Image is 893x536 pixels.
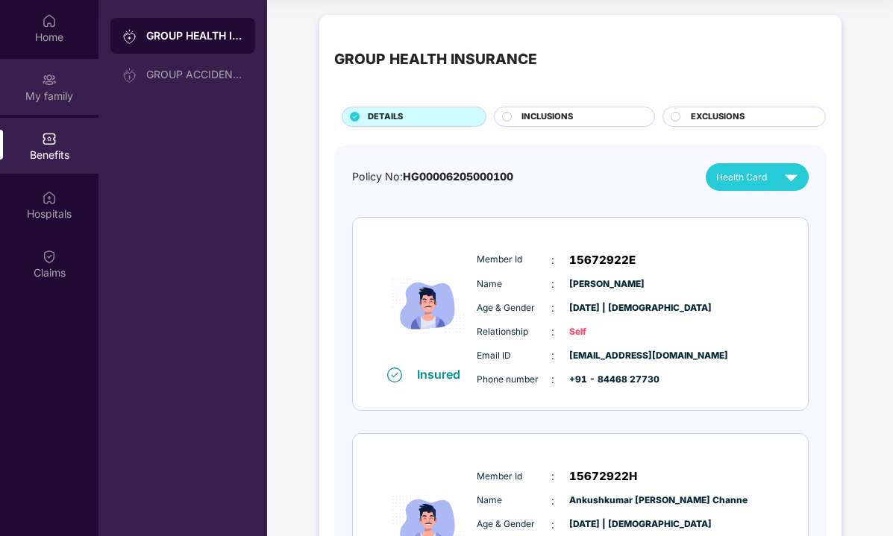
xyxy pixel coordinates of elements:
[691,110,745,124] span: EXCLUSIONS
[551,252,554,268] span: :
[368,110,403,124] span: DETAILS
[403,170,513,183] span: HG00006205000100
[569,467,637,485] span: 15672922H
[122,68,137,83] img: svg+xml;base64,PHN2ZyB3aWR0aD0iMjAiIGhlaWdodD0iMjAiIHZpZXdCb3g9IjAgMCAyMCAyMCIgZmlsbD0ibm9uZSIgeG...
[42,131,57,146] img: svg+xml;base64,PHN2ZyBpZD0iQmVuZWZpdHMiIHhtbG5zPSJodHRwOi8vd3d3LnczLm9yZy8yMDAwL3N2ZyIgd2lkdGg9Ij...
[551,468,554,485] span: :
[383,245,473,365] img: icon
[551,347,554,364] span: :
[569,494,644,508] span: Ankushkumar [PERSON_NAME] Channe
[551,517,554,533] span: :
[551,493,554,509] span: :
[551,300,554,316] span: :
[417,367,469,382] div: Insured
[569,373,644,387] span: +91 - 84468 27730
[551,371,554,388] span: :
[42,13,57,28] img: svg+xml;base64,PHN2ZyBpZD0iSG9tZSIgeG1sbnM9Imh0dHA6Ly93d3cudzMub3JnLzIwMDAvc3ZnIiB3aWR0aD0iMjAiIG...
[477,301,551,315] span: Age & Gender
[477,373,551,387] span: Phone number
[477,494,551,508] span: Name
[569,517,644,532] span: [DATE] | [DEMOGRAPHIC_DATA]
[477,470,551,484] span: Member Id
[387,368,402,382] img: svg+xml;base64,PHN2ZyB4bWxucz0iaHR0cDovL3d3dy53My5vcmcvMjAwMC9zdmciIHdpZHRoPSIxNiIgaGVpZ2h0PSIxNi...
[521,110,573,124] span: INCLUSIONS
[551,324,554,340] span: :
[42,190,57,205] img: svg+xml;base64,PHN2ZyBpZD0iSG9zcGl0YWxzIiB4bWxucz0iaHR0cDovL3d3dy53My5vcmcvMjAwMC9zdmciIHdpZHRoPS...
[42,249,57,264] img: svg+xml;base64,PHN2ZyBpZD0iQ2xhaW0iIHhtbG5zPSJodHRwOi8vd3d3LnczLm9yZy8yMDAwL3N2ZyIgd2lkdGg9IjIwIi...
[477,277,551,291] span: Name
[146,69,243,81] div: GROUP ACCIDENTAL INSURANCE
[477,253,551,267] span: Member Id
[477,349,551,363] span: Email ID
[551,276,554,292] span: :
[122,29,137,44] img: svg+xml;base64,PHN2ZyB3aWR0aD0iMjAiIGhlaWdodD0iMjAiIHZpZXdCb3g9IjAgMCAyMCAyMCIgZmlsbD0ibm9uZSIgeG...
[146,28,243,43] div: GROUP HEALTH INSURANCE
[477,325,551,339] span: Relationship
[42,72,57,87] img: svg+xml;base64,PHN2ZyB3aWR0aD0iMjAiIGhlaWdodD0iMjAiIHZpZXdCb3g9IjAgMCAyMCAyMCIgZmlsbD0ibm9uZSIgeG...
[778,164,804,190] img: svg+xml;base64,PHN2ZyB4bWxucz0iaHR0cDovL3d3dy53My5vcmcvMjAwMC9zdmciIHZpZXdCb3g9IjAgMCAyNCAyNCIgd2...
[334,48,537,70] div: GROUP HEALTH INSURANCE
[352,168,513,185] div: Policy No:
[569,325,644,339] span: Self
[477,517,551,532] span: Age & Gender
[569,251,636,269] span: 15672922E
[569,277,644,291] span: [PERSON_NAME]
[569,301,644,315] span: [DATE] | [DEMOGRAPHIC_DATA]
[569,349,644,363] span: [EMAIL_ADDRESS][DOMAIN_NAME]
[716,170,767,184] span: Health Card
[706,163,809,191] button: Health Card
